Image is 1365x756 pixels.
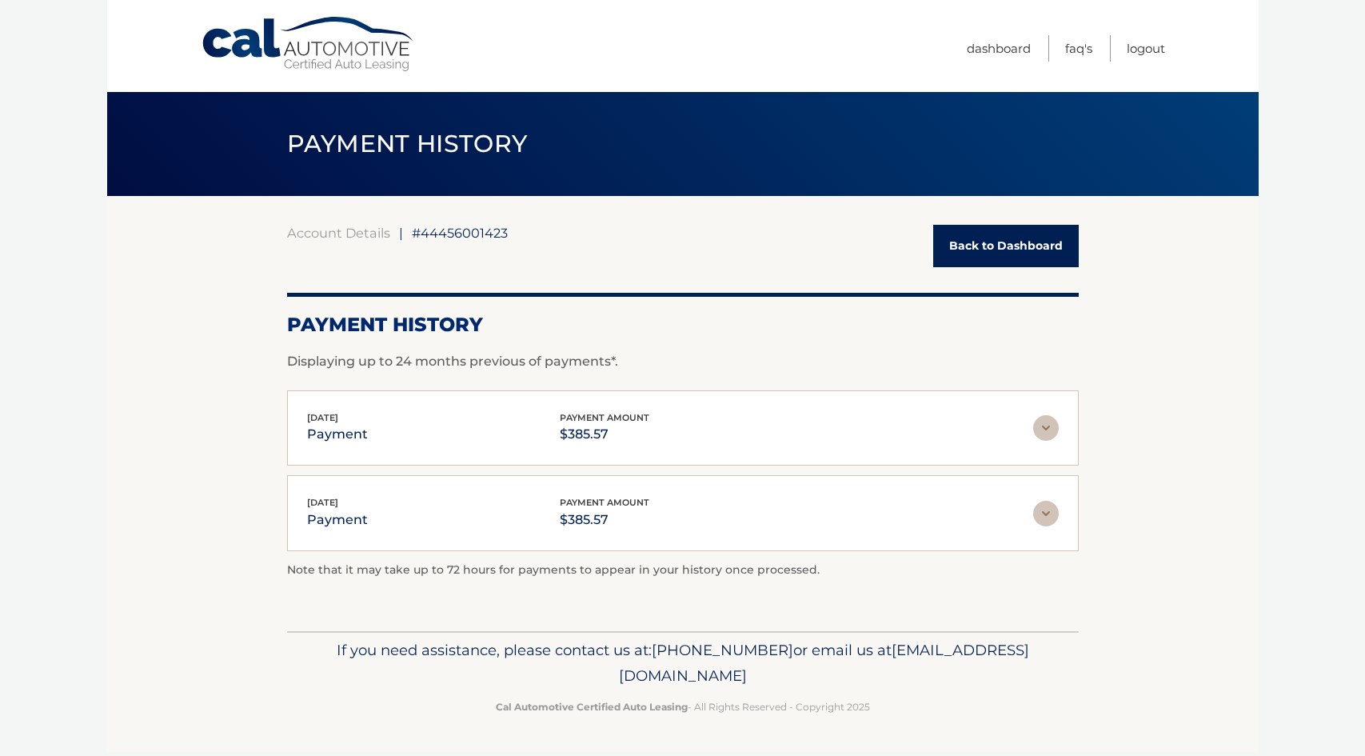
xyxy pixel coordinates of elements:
[287,352,1079,371] p: Displaying up to 24 months previous of payments*.
[201,16,417,73] a: Cal Automotive
[307,509,368,531] p: payment
[399,225,403,241] span: |
[560,509,649,531] p: $385.57
[287,313,1079,337] h2: Payment History
[287,561,1079,580] p: Note that it may take up to 72 hours for payments to appear in your history once processed.
[1065,35,1092,62] a: FAQ's
[1033,501,1059,526] img: accordion-rest.svg
[412,225,508,241] span: #44456001423
[560,412,649,423] span: payment amount
[297,698,1068,715] p: - All Rights Reserved - Copyright 2025
[1127,35,1165,62] a: Logout
[307,497,338,508] span: [DATE]
[297,638,1068,689] p: If you need assistance, please contact us at: or email us at
[307,412,338,423] span: [DATE]
[560,497,649,508] span: payment amount
[652,641,793,659] span: [PHONE_NUMBER]
[496,701,688,713] strong: Cal Automotive Certified Auto Leasing
[560,423,649,446] p: $385.57
[933,225,1079,267] a: Back to Dashboard
[1033,415,1059,441] img: accordion-rest.svg
[307,423,368,446] p: payment
[287,129,528,158] span: PAYMENT HISTORY
[287,225,390,241] a: Account Details
[967,35,1031,62] a: Dashboard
